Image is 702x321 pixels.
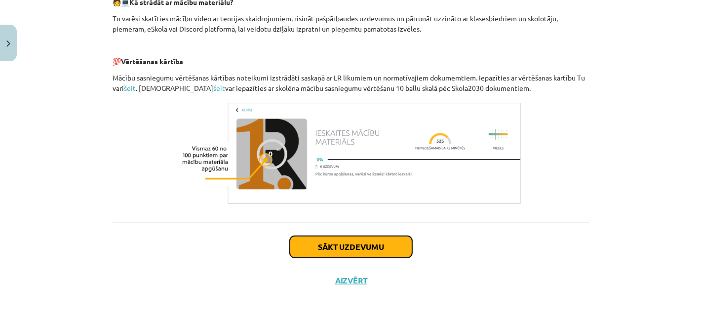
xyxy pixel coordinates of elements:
[113,73,589,93] p: Mācību sasniegumu vērtēšanas kārtības noteikumi izstrādāti saskaņā ar LR likumiem un normatīvajie...
[6,40,10,47] img: icon-close-lesson-0947bae3869378f0d4975bcd49f059093ad1ed9edebbc8119c70593378902aed.svg
[332,276,370,285] button: Aizvērt
[290,236,412,258] button: Sākt uzdevumu
[213,83,225,92] a: šeit
[113,13,589,34] p: Tu varēsi skatīties mācību video ar teorijas skaidrojumiem, risināt pašpārbaudes uzdevumus un pār...
[113,56,589,67] p: 💯
[124,83,136,92] a: šeit
[121,57,183,66] b: Vērtēšanas kārtība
